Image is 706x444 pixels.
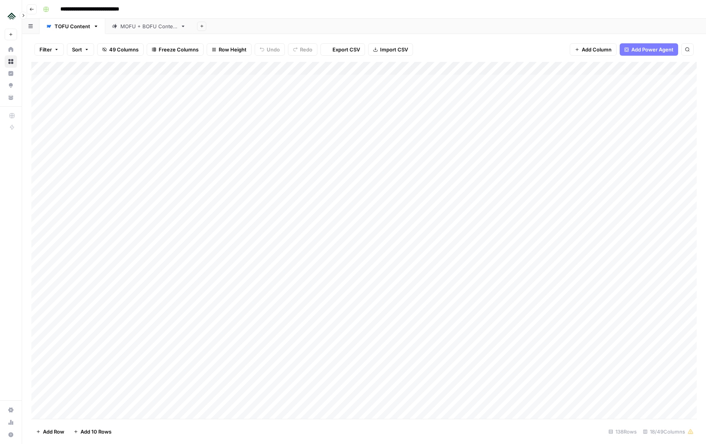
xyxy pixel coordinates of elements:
span: Add Power Agent [631,46,673,53]
button: Add 10 Rows [69,425,116,438]
a: TOFU Content [39,19,105,34]
a: Opportunities [5,79,17,92]
button: Row Height [207,43,252,56]
a: Settings [5,404,17,416]
button: Export CSV [320,43,365,56]
div: MOFU + BOFU Content [120,22,177,30]
a: Your Data [5,91,17,104]
span: 49 Columns [109,46,139,53]
button: Freeze Columns [147,43,204,56]
span: Freeze Columns [159,46,199,53]
div: TOFU Content [55,22,90,30]
button: Import CSV [368,43,413,56]
span: Import CSV [380,46,408,53]
span: Redo [300,46,312,53]
span: Undo [267,46,280,53]
button: Workspace: Uplisting [5,6,17,26]
button: Add Power Agent [620,43,678,56]
button: 49 Columns [97,43,144,56]
span: Export CSV [332,46,360,53]
span: Row Height [219,46,247,53]
span: Sort [72,46,82,53]
button: Filter [34,43,64,56]
div: 18/49 Columns [640,425,697,438]
button: Redo [288,43,317,56]
button: Help + Support [5,429,17,441]
a: Insights [5,67,17,80]
a: MOFU + BOFU Content [105,19,192,34]
a: Usage [5,416,17,429]
button: Undo [255,43,285,56]
span: Filter [39,46,52,53]
div: 138 Rows [605,425,640,438]
button: Add Column [570,43,617,56]
span: Add Column [582,46,612,53]
a: Browse [5,55,17,68]
img: Uplisting Logo [5,9,19,23]
button: Add Row [31,425,69,438]
button: Sort [67,43,94,56]
a: Home [5,43,17,56]
span: Add 10 Rows [81,428,111,435]
span: Add Row [43,428,64,435]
